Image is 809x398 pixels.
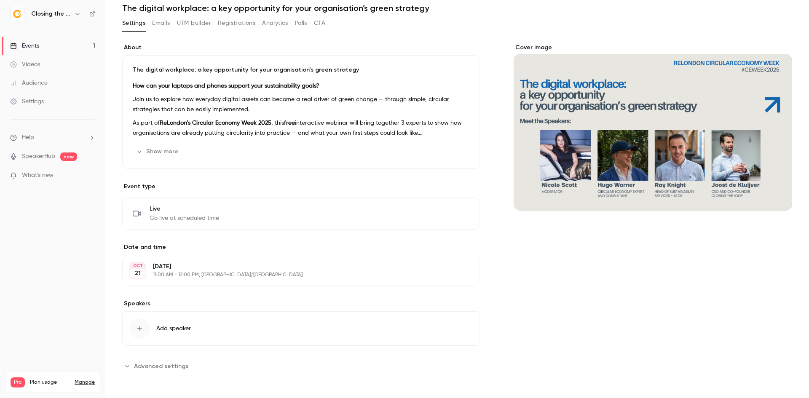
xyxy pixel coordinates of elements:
[10,79,48,87] div: Audience
[153,262,435,271] p: [DATE]
[133,118,469,138] p: As part of , this interactive webinar will bring together 3 experts to show how organisations are...
[122,311,480,346] button: Add speaker
[31,10,71,18] h6: Closing the Loop
[218,16,255,30] button: Registrations
[10,133,95,142] li: help-dropdown-opener
[314,16,325,30] button: CTA
[150,205,219,213] span: Live
[295,16,307,30] button: Polls
[10,97,44,106] div: Settings
[160,120,271,126] strong: ReLondon’s Circular Economy Week 2025
[22,152,55,161] a: SpeakerHub
[122,359,193,373] button: Advanced settings
[152,16,170,30] button: Emails
[75,379,95,386] a: Manage
[133,66,469,74] p: The digital workplace: a key opportunity for your organisation’s green strategy
[284,120,295,126] strong: free
[262,16,288,30] button: Analytics
[122,299,480,308] label: Speakers
[122,243,480,251] label: Date and time
[30,379,70,386] span: Plan usage
[130,263,145,269] div: OCT
[514,43,792,52] label: Cover image
[10,42,39,50] div: Events
[11,7,24,21] img: Closing the Loop
[135,269,141,278] p: 21
[134,362,188,371] span: Advanced settings
[122,43,480,52] label: About
[10,60,40,69] div: Videos
[514,43,792,211] section: Cover image
[133,94,469,115] p: Join us to explore how everyday digital assets can become a real driver of green change — through...
[11,377,25,387] span: Pro
[22,171,54,180] span: What's new
[122,16,145,30] button: Settings
[150,214,219,222] span: Go live at scheduled time
[122,3,792,13] h1: The digital workplace: a key opportunity for your organisation’s green strategy
[156,324,191,333] span: Add speaker
[133,83,319,89] strong: How can your laptops and phones support your sustainability goals?
[177,16,211,30] button: UTM builder
[22,133,34,142] span: Help
[133,145,183,158] button: Show more
[153,272,435,278] p: 11:00 AM - 12:00 PM, [GEOGRAPHIC_DATA]/[GEOGRAPHIC_DATA]
[122,182,480,191] p: Event type
[122,359,480,373] section: Advanced settings
[60,152,77,161] span: new
[85,172,95,179] iframe: Noticeable Trigger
